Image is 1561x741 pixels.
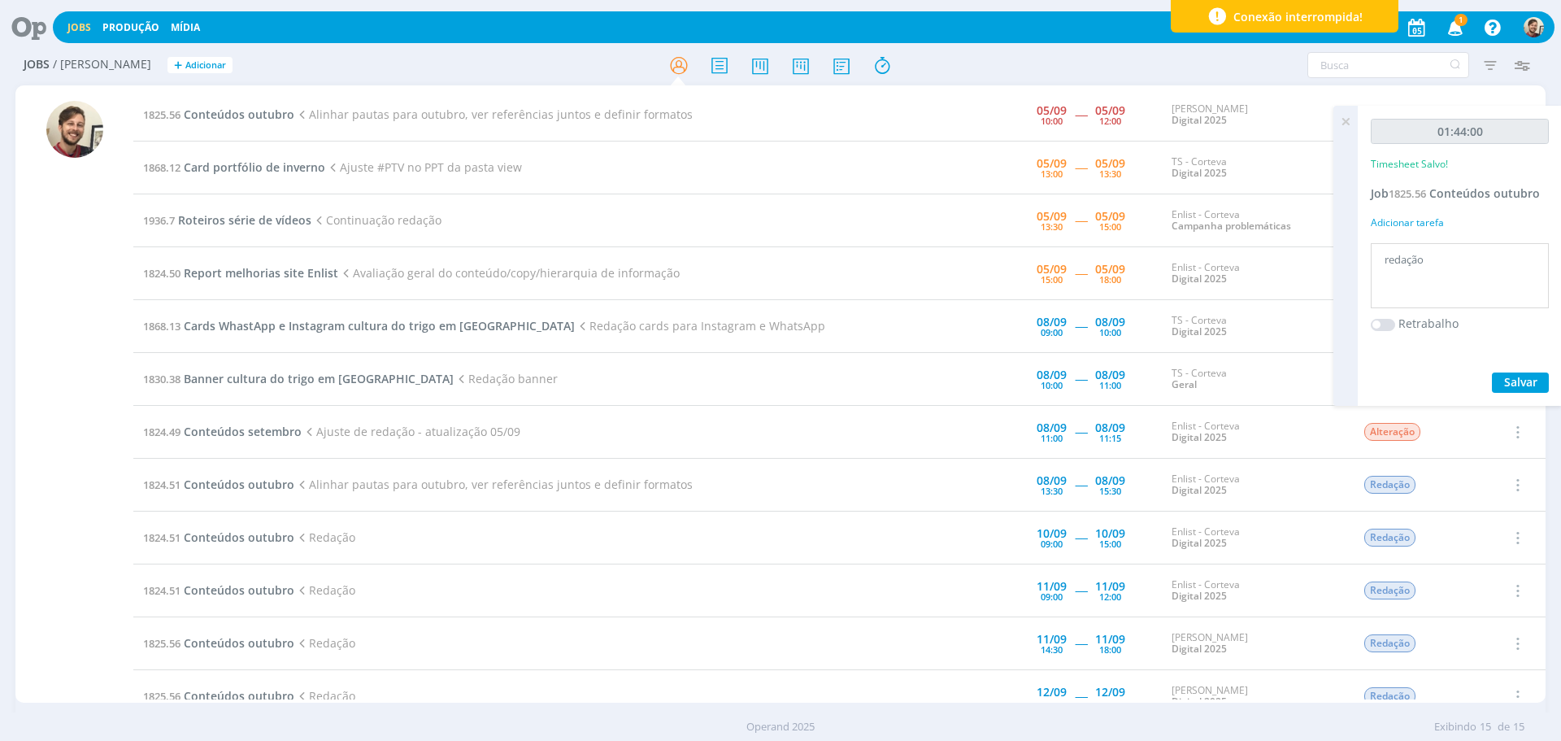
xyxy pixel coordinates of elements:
[178,212,311,228] span: Roteiros série de vídeos
[1364,476,1415,494] span: Redação
[1099,592,1121,601] div: 12:00
[1095,264,1125,275] div: 05/09
[1095,158,1125,169] div: 05/09
[1523,13,1545,41] button: G
[143,212,311,228] a: 1936.7Roteiros série de vídeos
[1371,216,1549,230] div: Adicionar tarefa
[1041,539,1063,548] div: 09:00
[1037,581,1067,592] div: 11/09
[1454,14,1468,26] span: 1
[1099,645,1121,654] div: 18:00
[1172,632,1339,656] div: [PERSON_NAME]
[185,60,226,71] span: Adicionar
[1364,687,1415,705] span: Redação
[184,371,454,386] span: Banner cultura do trigo em [GEOGRAPHIC_DATA]
[1172,536,1227,550] a: Digital 2025
[53,58,151,72] span: / [PERSON_NAME]
[1095,634,1125,645] div: 11/09
[143,477,294,492] a: 1824.51Conteúdos outubro
[1075,107,1087,122] span: -----
[1095,369,1125,381] div: 08/09
[143,159,325,175] a: 1868.12Card portfólio de inverno
[143,107,294,122] a: 1825.56Conteúdos outubro
[143,583,180,598] span: 1824.51
[1095,475,1125,486] div: 08/09
[1172,315,1339,338] div: TS - Corteva
[1099,328,1121,337] div: 10:00
[1513,719,1524,735] span: 15
[1099,169,1121,178] div: 13:30
[1364,582,1415,599] span: Redação
[46,101,103,158] img: G
[1037,211,1067,222] div: 05/09
[1172,589,1227,603] a: Digital 2025
[1437,13,1471,42] button: 1
[1172,377,1197,391] a: Geral
[143,372,180,386] span: 1830.38
[1371,185,1540,201] a: Job1825.56Conteúdos outubro
[325,159,522,175] span: Ajuste #PTV no PPT da pasta view
[1095,528,1125,539] div: 10/09
[1504,374,1537,390] span: Salvar
[575,318,825,333] span: Redação cards para Instagram e WhatsApp
[1172,642,1227,656] a: Digital 2025
[1172,685,1339,708] div: [PERSON_NAME]
[184,582,294,598] span: Conteúdos outubro
[311,212,441,228] span: Continuação redação
[143,371,454,386] a: 1830.38Banner cultura do trigo em [GEOGRAPHIC_DATA]
[1492,373,1549,393] button: Salvar
[1041,645,1063,654] div: 14:30
[1041,592,1063,601] div: 09:00
[1099,116,1121,125] div: 12:00
[1099,381,1121,390] div: 11:00
[1075,688,1087,704] span: -----
[1480,719,1491,735] span: 15
[294,635,355,651] span: Redação
[1075,635,1087,651] span: -----
[184,635,294,651] span: Conteúdos outubro
[1172,209,1339,233] div: Enlist - Corteva
[143,689,180,704] span: 1825.56
[98,21,164,34] button: Produção
[1041,328,1063,337] div: 09:00
[166,21,205,34] button: Mídia
[174,57,182,74] span: +
[1233,8,1363,25] span: Conexão interrompida!
[1099,486,1121,495] div: 15:30
[143,636,180,651] span: 1825.56
[24,58,50,72] span: Jobs
[1434,719,1476,735] span: Exibindo
[143,266,180,281] span: 1824.50
[143,530,294,545] a: 1824.51Conteúdos outubro
[1041,381,1063,390] div: 10:00
[1075,477,1087,492] span: -----
[1389,186,1426,201] span: 1825.56
[1075,371,1087,386] span: -----
[1095,211,1125,222] div: 05/09
[454,371,558,386] span: Redação banner
[1095,316,1125,328] div: 08/09
[1172,473,1339,497] div: Enlist - Corteva
[1041,698,1063,707] div: 09:00
[143,477,180,492] span: 1824.51
[1524,17,1544,37] img: G
[1429,185,1540,201] span: Conteúdos outubro
[143,265,338,281] a: 1824.50Report melhorias site Enlist
[1172,421,1339,444] div: Enlist - Corteva
[1037,687,1067,698] div: 12/09
[1172,272,1227,286] a: Digital 2025
[1041,434,1063,442] div: 11:00
[294,530,355,545] span: Redação
[1172,262,1339,286] div: Enlist - Corteva
[1172,156,1339,180] div: TS - Corteva
[1075,318,1087,333] span: -----
[294,477,693,492] span: Alinhar pautas para outubro, ver referências juntos e definir formatos
[1172,695,1227,708] a: Digital 2025
[1075,582,1087,598] span: -----
[1095,105,1125,116] div: 05/09
[1075,265,1087,281] span: -----
[1095,422,1125,434] div: 08/09
[1498,719,1510,735] span: de
[143,424,302,439] a: 1824.49Conteúdos setembro
[1364,423,1420,441] span: Alteração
